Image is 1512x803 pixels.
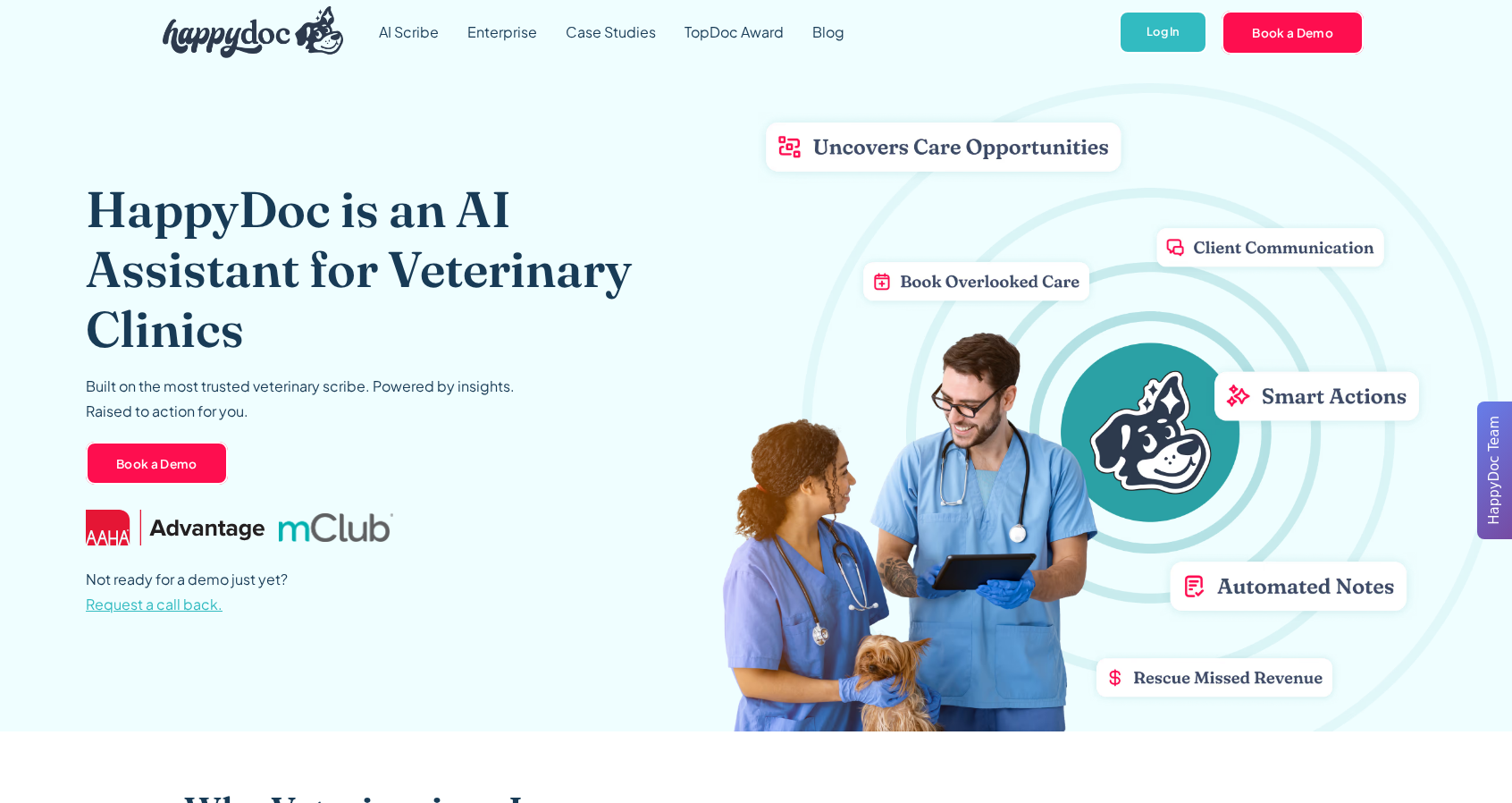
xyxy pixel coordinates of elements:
img: mclub logo [279,513,393,542]
p: Not ready for a demo just yet? [86,567,288,617]
img: HappyDoc Logo: A happy dog with his ear up, listening. [163,6,343,58]
a: Log In [1119,11,1207,55]
p: Built on the most trusted veterinary scribe. Powered by insights. Raised to action for you. [86,374,515,424]
img: AAHA Advantage logo [86,510,265,545]
a: home [148,2,343,63]
span: Request a call back. [86,595,223,613]
h1: HappyDoc is an AI Assistant for Veterinary Clinics [86,179,689,359]
a: Book a Demo [1222,11,1364,54]
a: Book a Demo [86,442,228,485]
